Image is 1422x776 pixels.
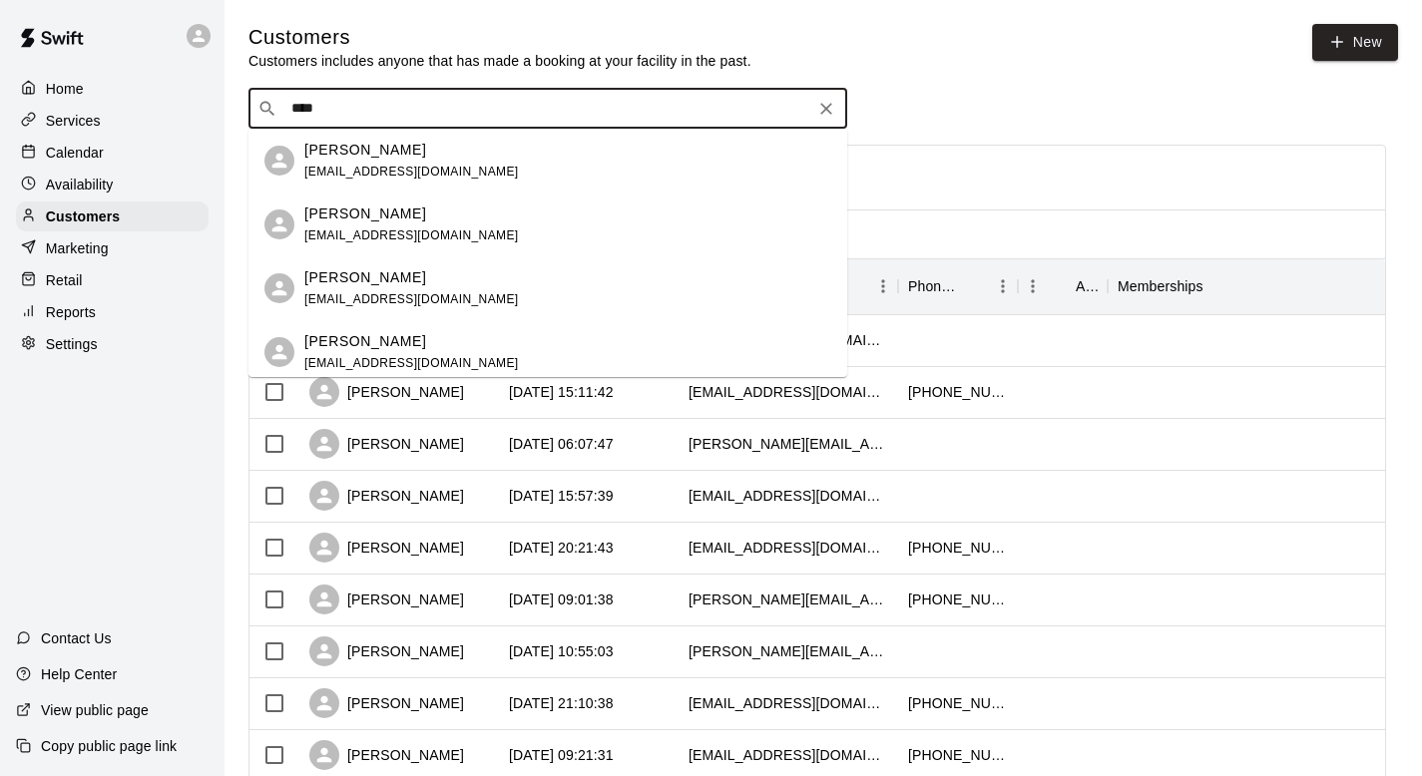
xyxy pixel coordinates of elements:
[509,745,614,765] div: 2025-10-03 09:21:31
[304,203,426,224] p: [PERSON_NAME]
[41,736,177,756] p: Copy public page link
[309,688,464,718] div: [PERSON_NAME]
[309,584,464,614] div: [PERSON_NAME]
[908,538,1008,558] div: +14163885074
[46,111,101,131] p: Services
[16,297,209,327] a: Reports
[46,238,109,258] p: Marketing
[908,693,1008,713] div: +19055053172
[509,641,614,661] div: 2025-10-04 10:55:03
[689,641,888,661] div: ryan.j.miller32@gmail.com
[1076,258,1098,314] div: Age
[988,271,1018,301] button: Menu
[264,337,294,367] div: Adrian Huang
[304,228,519,242] span: [EMAIL_ADDRESS][DOMAIN_NAME]
[16,329,209,359] a: Settings
[309,429,464,459] div: [PERSON_NAME]
[304,165,519,179] span: [EMAIL_ADDRESS][DOMAIN_NAME]
[908,745,1008,765] div: +19052618726
[41,628,112,648] p: Contact Us
[1203,272,1231,300] button: Sort
[264,209,294,239] div: David Huang
[46,334,98,354] p: Settings
[1018,258,1108,314] div: Age
[309,740,464,770] div: [PERSON_NAME]
[304,331,426,352] p: [PERSON_NAME]
[304,292,519,306] span: [EMAIL_ADDRESS][DOMAIN_NAME]
[46,270,83,290] p: Retail
[689,745,888,765] div: ryderrout23@gmail.com
[908,589,1008,609] div: +14168814544
[309,377,464,407] div: [PERSON_NAME]
[248,51,751,71] p: Customers includes anyone that has made a booking at your facility in the past.
[304,140,426,161] p: [PERSON_NAME]
[1118,258,1203,314] div: Memberships
[1312,24,1398,61] a: New
[304,356,519,370] span: [EMAIL_ADDRESS][DOMAIN_NAME]
[509,382,614,402] div: 2025-10-13 15:11:42
[868,271,898,301] button: Menu
[264,146,294,176] div: Chiara Cafiero
[908,382,1008,402] div: +16479653249
[679,258,898,314] div: Email
[509,434,614,454] div: 2025-10-11 06:07:47
[248,24,751,51] h5: Customers
[16,170,209,199] a: Availability
[1108,258,1407,314] div: Memberships
[46,143,104,163] p: Calendar
[689,589,888,609] div: chad_rowlands@hotmail.com
[509,693,614,713] div: 2025-10-03 21:10:38
[509,589,614,609] div: 2025-10-05 09:01:38
[689,538,888,558] div: olivervrz@gmail.com
[16,74,209,104] a: Home
[16,106,209,136] a: Services
[309,533,464,563] div: [PERSON_NAME]
[509,538,614,558] div: 2025-10-09 20:21:43
[16,201,209,231] a: Customers
[46,175,114,194] p: Availability
[908,258,960,314] div: Phone Number
[16,265,209,295] a: Retail
[309,636,464,666] div: [PERSON_NAME]
[960,272,988,300] button: Sort
[812,95,840,123] button: Clear
[46,302,96,322] p: Reports
[41,700,149,720] p: View public page
[46,79,84,99] p: Home
[509,486,614,506] div: 2025-10-10 15:57:39
[248,89,847,129] div: Search customers by name or email
[41,664,117,684] p: Help Center
[264,273,294,303] div: Alissia Defreitas
[1018,271,1048,301] button: Menu
[689,693,888,713] div: mattaleo@hotmail.com
[309,481,464,511] div: [PERSON_NAME]
[304,267,426,288] p: [PERSON_NAME]
[1048,272,1076,300] button: Sort
[1377,271,1407,301] button: Menu
[46,206,120,226] p: Customers
[16,233,209,263] a: Marketing
[689,382,888,402] div: chiara.cafiero12@icloud.com
[689,434,888,454] div: joey.fazzalari@gmail.com
[16,138,209,168] a: Calendar
[689,486,888,506] div: kerriedevinwong@gmail.com
[898,258,1018,314] div: Phone Number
